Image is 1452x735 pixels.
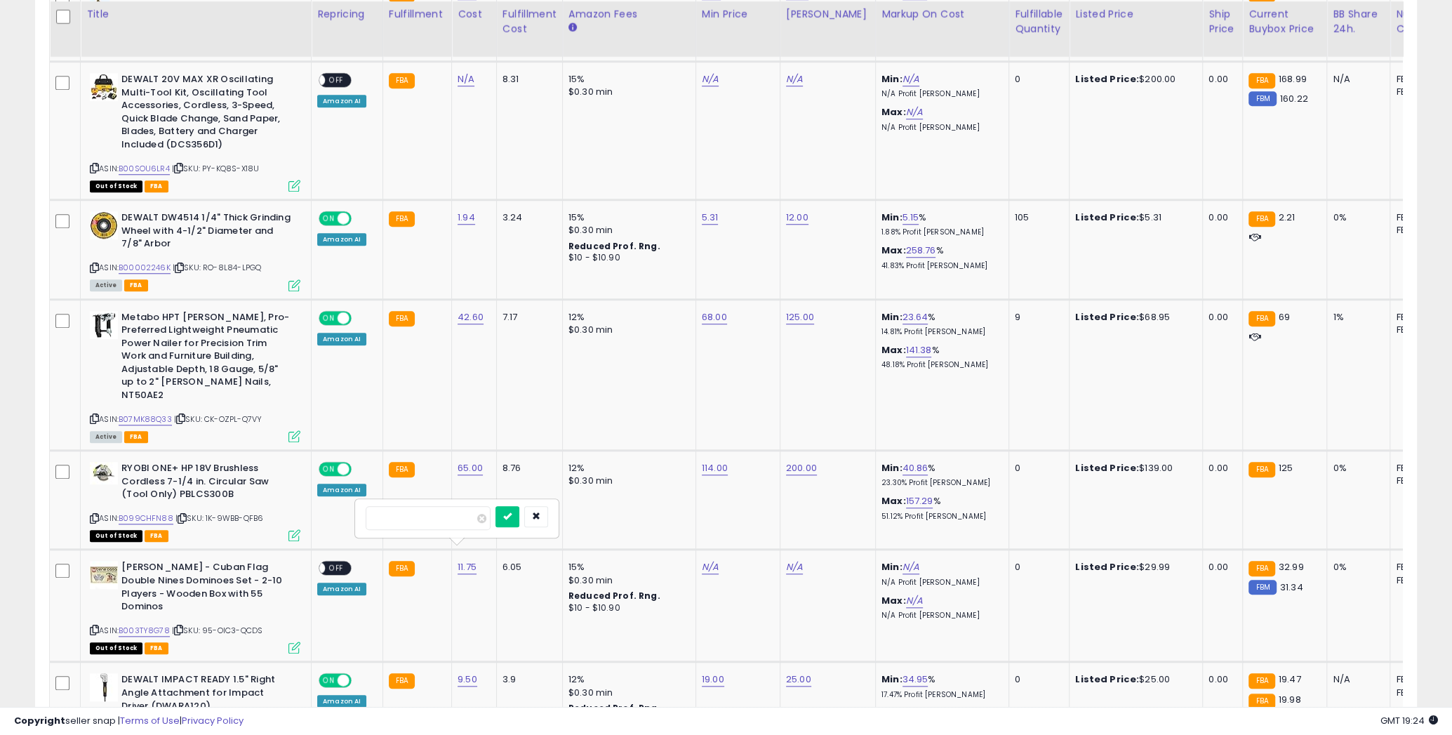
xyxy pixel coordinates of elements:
img: 41dbSMyMOqL._SL40_.jpg [90,462,118,484]
b: Metabo HPT [PERSON_NAME], Pro-Preferred Lightweight Pneumatic Power Nailer for Precision Trim Wor... [121,311,292,406]
div: $68.95 [1075,311,1192,324]
b: Listed Price: [1075,673,1139,686]
span: 19.47 [1279,673,1301,686]
div: Fulfillment [389,7,446,22]
div: Markup on Cost [881,7,1003,22]
div: 0.00 [1208,73,1232,86]
a: 125.00 [786,310,814,324]
small: FBA [1248,311,1274,326]
b: Min: [881,461,902,475]
div: 0 [1015,673,1058,686]
a: 114.00 [702,461,728,475]
small: FBA [389,211,415,227]
span: FBA [124,279,148,291]
p: N/A Profit [PERSON_NAME] [881,89,998,99]
div: $139.00 [1075,462,1192,475]
small: FBA [389,462,415,477]
a: 5.31 [702,211,719,225]
div: 0% [1333,211,1379,224]
a: N/A [786,560,803,574]
span: All listings currently available for purchase on Amazon [90,279,122,291]
span: | SKU: RO-8L84-LPGQ [173,262,261,273]
p: 23.30% Profit [PERSON_NAME] [881,478,998,488]
div: FBA: 1 [1396,311,1442,324]
a: 40.86 [902,461,928,475]
div: Listed Price [1075,7,1197,22]
small: FBM [1248,580,1276,595]
b: Max: [881,343,906,357]
span: 160.22 [1280,92,1308,105]
b: Min: [881,211,902,224]
div: $0.30 min [568,86,685,98]
small: FBA [389,673,415,689]
div: 0.00 [1208,462,1232,475]
div: % [881,344,998,370]
div: FBA: 7 [1396,673,1442,686]
span: 2025-10-9 19:24 GMT [1380,714,1438,727]
div: FBM: 5 [1396,224,1442,237]
a: N/A [906,594,923,608]
div: $0.30 min [568,224,685,237]
span: FBA [145,180,168,192]
div: % [881,211,998,237]
div: 8.76 [502,462,552,475]
div: Amazon Fees [568,7,690,22]
span: FBA [124,431,148,443]
div: 105 [1015,211,1058,224]
span: ON [320,213,338,225]
span: 19.98 [1279,693,1301,706]
div: ASIN: [90,211,300,289]
small: FBA [1248,694,1274,709]
div: BB Share 24h. [1333,7,1384,37]
div: ASIN: [90,561,300,652]
div: 8.31 [502,73,552,86]
span: OFF [325,74,347,86]
div: N/A [1333,73,1379,86]
a: N/A [786,72,803,86]
p: N/A Profit [PERSON_NAME] [881,578,998,588]
a: 12.00 [786,211,808,225]
div: $29.99 [1075,561,1192,574]
a: 200.00 [786,461,817,475]
p: 14.81% Profit [PERSON_NAME] [881,327,998,337]
div: $25.00 [1075,673,1192,686]
span: All listings that are currently out of stock and unavailable for purchase on Amazon [90,642,142,654]
span: OFF [349,213,372,225]
b: DEWALT 20V MAX XR Oscillating Multi-Tool Kit, Oscillating Tool Accessories, Cordless, 3-Speed, Qu... [121,73,292,154]
div: Title [86,7,305,22]
div: 15% [568,211,685,224]
b: [PERSON_NAME] - Cuban Flag Double Nines Dominoes Set - 2-10 Players - Wooden Box with 55 Dominos [121,561,292,616]
div: ASIN: [90,73,300,190]
div: FBM: 12 [1396,687,1442,699]
b: Listed Price: [1075,72,1139,86]
a: 141.38 [906,343,932,357]
a: 11.75 [458,560,477,574]
b: Max: [881,494,906,508]
small: FBA [389,73,415,88]
th: The percentage added to the cost of goods (COGS) that forms the calculator for Min & Max prices. [875,1,1008,57]
b: Min: [881,560,902,574]
a: B00002246K [119,262,171,274]
span: | SKU: CK-OZPL-Q7VY [174,413,262,425]
span: 2.21 [1279,211,1296,224]
div: 15% [568,73,685,86]
a: N/A [458,72,474,86]
small: FBA [1248,73,1274,88]
b: DEWALT DW4514 1/4" Thick Grinding Wheel with 4-1/2" Diameter and 7/8" Arbor [121,211,292,254]
div: $10 - $10.90 [568,602,685,614]
a: N/A [902,560,919,574]
div: FBA: 3 [1396,462,1442,475]
div: 3.9 [502,673,552,686]
b: Reduced Prof. Rng. [568,590,660,602]
div: $0.30 min [568,574,685,587]
div: % [881,673,998,699]
b: Min: [881,673,902,686]
small: FBA [389,311,415,326]
small: FBA [389,561,415,576]
div: FBM: 4 [1396,475,1442,487]
div: Fulfillment Cost [502,7,557,37]
div: % [881,462,998,488]
div: ASIN: [90,311,300,442]
div: FBA: n/a [1396,561,1442,574]
img: 313vWnPOdcL._SL40_.jpg [90,673,118,701]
